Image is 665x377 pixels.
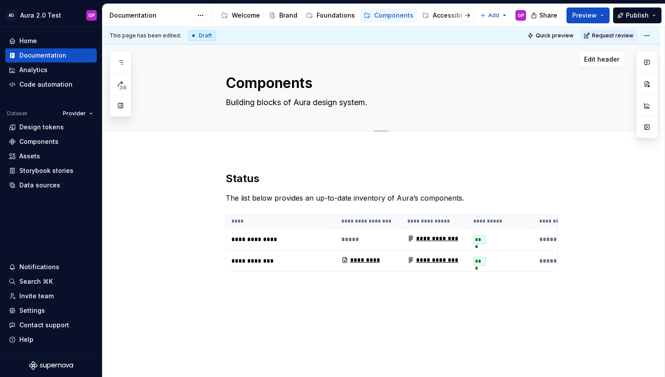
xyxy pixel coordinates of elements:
[5,149,97,163] a: Assets
[226,193,558,203] p: The list below provides an up-to-date inventory of Aura’s components.
[19,137,58,146] div: Components
[110,32,181,39] span: This page has been edited.
[536,32,574,39] span: Quick preview
[566,7,610,23] button: Preview
[224,95,556,110] textarea: Building blocks of Aura design system.
[5,135,97,149] a: Components
[5,333,97,347] button: Help
[19,66,47,74] div: Analytics
[303,8,358,22] a: Foundations
[63,110,86,117] span: Provider
[7,110,27,117] div: Dataset
[584,55,619,64] span: Edit header
[279,11,297,20] div: Brand
[419,8,475,22] a: Accessibility
[188,30,216,41] div: Draft
[118,84,128,91] span: 34
[578,51,625,67] button: Edit header
[613,7,661,23] button: Publish
[477,9,510,22] button: Add
[6,10,17,21] div: AD
[2,6,100,25] button: ADAura 2.0 TestGP
[19,321,69,329] div: Contact support
[5,120,97,134] a: Design tokens
[218,7,475,24] div: Page tree
[19,181,60,190] div: Data sources
[518,12,524,19] div: GP
[5,48,97,62] a: Documentation
[374,11,413,20] div: Components
[433,11,471,20] div: Accessibility
[572,11,597,20] span: Preview
[5,34,97,48] a: Home
[59,107,97,120] button: Provider
[626,11,649,20] span: Publish
[224,73,556,94] textarea: Components
[5,260,97,274] button: Notifications
[218,8,263,22] a: Welcome
[317,11,355,20] div: Foundations
[19,292,54,300] div: Invite team
[265,8,301,22] a: Brand
[488,12,499,19] span: Add
[5,275,97,289] button: Search ⌘K
[19,335,33,344] div: Help
[88,12,95,19] div: GP
[5,63,97,77] a: Analytics
[226,172,558,186] h2: Status
[5,318,97,332] button: Contact support
[5,164,97,178] a: Storybook stories
[5,289,97,303] a: Invite team
[5,304,97,318] a: Settings
[592,32,633,39] span: Request review
[5,77,97,92] a: Code automation
[581,29,637,42] button: Request review
[29,361,73,370] svg: Supernova Logo
[232,11,260,20] div: Welcome
[19,277,53,286] div: Search ⌘K
[20,11,61,20] div: Aura 2.0 Test
[526,7,563,23] button: Share
[19,51,66,60] div: Documentation
[19,123,64,132] div: Design tokens
[19,263,59,271] div: Notifications
[19,80,73,89] div: Code automation
[19,166,73,175] div: Storybook stories
[19,37,37,45] div: Home
[5,178,97,192] a: Data sources
[525,29,577,42] button: Quick preview
[19,152,40,161] div: Assets
[360,8,417,22] a: Components
[539,11,557,20] span: Share
[110,11,193,20] div: Documentation
[19,306,45,315] div: Settings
